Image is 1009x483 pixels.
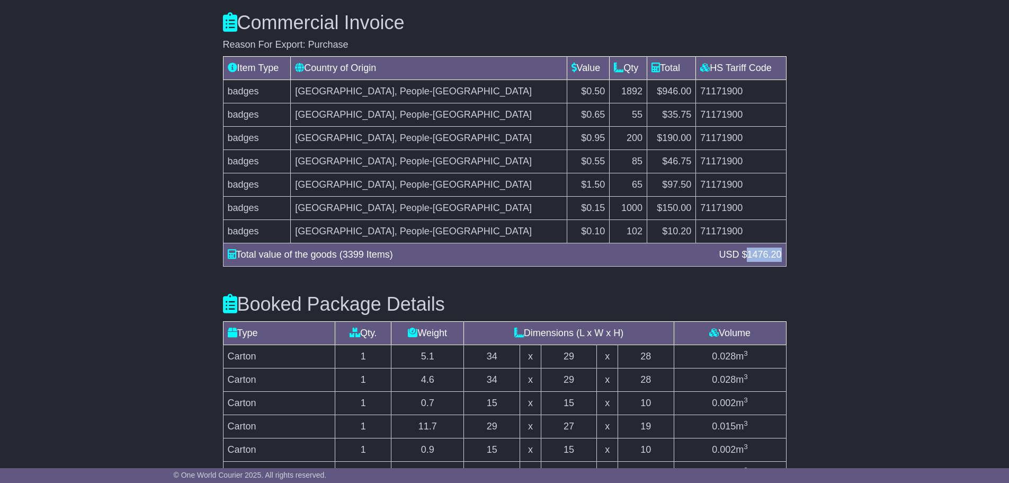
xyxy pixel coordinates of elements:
[696,80,786,103] td: 71171900
[464,438,520,461] td: 15
[610,80,647,103] td: 1892
[541,438,597,461] td: 15
[291,126,567,150] td: [GEOGRAPHIC_DATA], People-[GEOGRAPHIC_DATA]
[223,150,291,173] td: badges
[744,349,748,357] sup: 3
[567,150,610,173] td: $0.55
[610,150,647,173] td: 85
[647,173,696,196] td: $97.50
[674,391,786,415] td: m
[744,419,748,427] sup: 3
[712,374,736,385] span: 0.028
[464,415,520,438] td: 29
[597,438,618,461] td: x
[712,421,736,432] span: 0.015
[647,219,696,243] td: $10.20
[674,415,786,438] td: m
[744,443,748,451] sup: 3
[696,126,786,150] td: 71171900
[223,219,291,243] td: badges
[567,126,610,150] td: $0.95
[335,391,391,415] td: 1
[610,196,647,219] td: 1000
[391,391,464,415] td: 0.7
[223,173,291,196] td: badges
[744,396,748,404] sup: 3
[520,391,541,415] td: x
[712,398,736,408] span: 0.002
[223,345,335,368] td: Carton
[696,56,786,80] td: HS Tariff Code
[223,80,291,103] td: badges
[223,12,787,33] h3: Commercial Invoice
[291,150,567,173] td: [GEOGRAPHIC_DATA], People-[GEOGRAPHIC_DATA]
[335,368,391,391] td: 1
[567,173,610,196] td: $1.50
[712,351,736,362] span: 0.028
[174,471,327,479] span: © One World Courier 2025. All rights reserved.
[567,103,610,126] td: $0.65
[647,150,696,173] td: $46.75
[464,391,520,415] td: 15
[391,345,464,368] td: 5.1
[597,391,618,415] td: x
[520,438,541,461] td: x
[597,345,618,368] td: x
[674,438,786,461] td: m
[223,103,291,126] td: badges
[335,345,391,368] td: 1
[567,196,610,219] td: $0.15
[391,368,464,391] td: 4.6
[464,368,520,391] td: 34
[291,196,567,219] td: [GEOGRAPHIC_DATA], People-[GEOGRAPHIC_DATA]
[618,391,674,415] td: 10
[696,219,786,243] td: 71171900
[291,103,567,126] td: [GEOGRAPHIC_DATA], People-[GEOGRAPHIC_DATA]
[541,391,597,415] td: 15
[674,368,786,391] td: m
[291,80,567,103] td: [GEOGRAPHIC_DATA], People-[GEOGRAPHIC_DATA]
[712,444,736,455] span: 0.002
[647,103,696,126] td: $35.75
[464,345,520,368] td: 34
[223,56,291,80] td: Item Type
[696,196,786,219] td: 71171900
[696,103,786,126] td: 71171900
[541,345,597,368] td: 29
[223,415,335,438] td: Carton
[391,415,464,438] td: 11.7
[391,321,464,345] td: Weight
[744,466,748,474] sup: 3
[335,321,391,345] td: Qty.
[223,391,335,415] td: Carton
[291,56,567,80] td: Country of Origin
[618,368,674,391] td: 28
[618,345,674,368] td: 28
[291,219,567,243] td: [GEOGRAPHIC_DATA], People-[GEOGRAPHIC_DATA]
[335,438,391,461] td: 1
[291,173,567,196] td: [GEOGRAPHIC_DATA], People-[GEOGRAPHIC_DATA]
[744,373,748,381] sup: 3
[712,468,736,478] span: 0.006
[674,321,786,345] td: Volume
[597,368,618,391] td: x
[223,321,335,345] td: Type
[647,196,696,219] td: $150.00
[520,345,541,368] td: x
[520,415,541,438] td: x
[520,368,541,391] td: x
[618,415,674,438] td: 19
[618,438,674,461] td: 10
[464,321,674,345] td: Dimensions (L x W x H)
[597,415,618,438] td: x
[674,345,786,368] td: m
[696,173,786,196] td: 71171900
[610,219,647,243] td: 102
[647,56,696,80] td: Total
[335,415,391,438] td: 1
[713,248,787,262] div: USD $1476.20
[223,196,291,219] td: badges
[223,39,787,51] div: Reason For Export: Purchase
[223,368,335,391] td: Carton
[610,103,647,126] td: 55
